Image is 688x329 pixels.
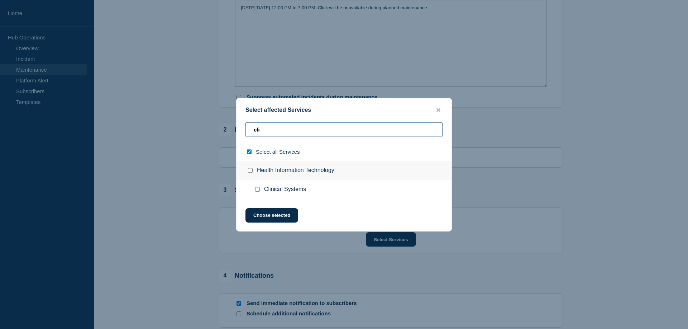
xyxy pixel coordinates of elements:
div: Health Information Technology [236,161,451,180]
input: Clinical Systems checkbox [255,187,260,192]
button: close button [434,107,443,114]
input: select all checkbox [247,149,252,154]
input: Search [245,122,443,137]
span: Clinical Systems [264,186,306,193]
button: Choose selected [245,208,298,223]
span: Select all Services [256,149,300,155]
input: Health Information Technology checkbox [248,168,253,173]
div: Select affected Services [236,107,451,114]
